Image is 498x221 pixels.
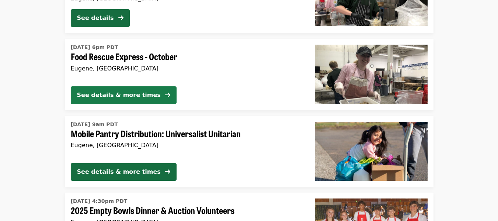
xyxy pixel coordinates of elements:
button: See details [71,9,130,27]
div: Eugene, [GEOGRAPHIC_DATA] [71,65,303,72]
i: arrow-right icon [165,91,170,99]
i: arrow-right icon [165,168,170,175]
div: Eugene, [GEOGRAPHIC_DATA] [71,142,303,149]
span: Food Rescue Express - October [71,51,303,62]
button: See details & more times [71,86,177,104]
i: arrow-right icon [118,14,123,21]
div: See details & more times [77,91,161,100]
a: See details for "Food Rescue Express - October" [65,39,433,110]
time: [DATE] 9am PDT [71,121,118,128]
a: See details for "Mobile Pantry Distribution: Universalist Unitarian" [65,116,433,187]
time: [DATE] 4:30pm PDT [71,197,128,205]
img: Food Rescue Express - October organized by FOOD For Lane County [315,45,428,104]
div: See details [77,14,114,23]
span: 2025 Empty Bowls Dinner & Auction Volunteers [71,205,303,216]
button: See details & more times [71,163,177,181]
img: Mobile Pantry Distribution: Universalist Unitarian organized by FOOD For Lane County [315,122,428,181]
span: Mobile Pantry Distribution: Universalist Unitarian [71,128,303,139]
time: [DATE] 6pm PDT [71,44,118,51]
div: See details & more times [77,168,161,176]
